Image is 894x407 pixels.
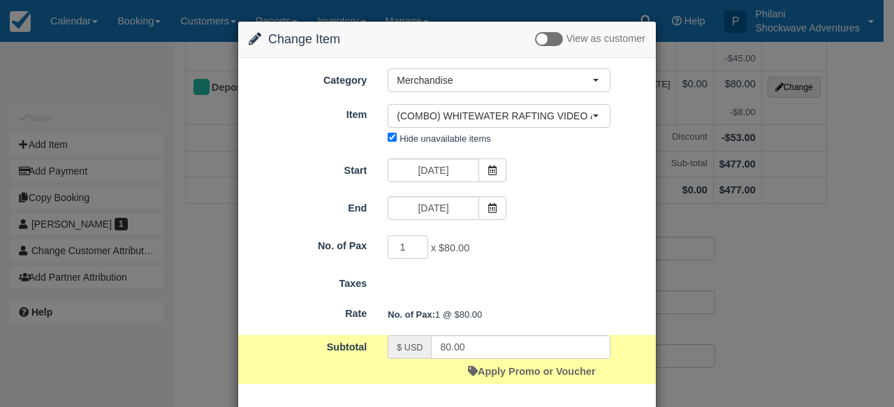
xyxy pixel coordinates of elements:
a: Apply Promo or Voucher [468,366,595,377]
span: Merchandise [397,73,592,87]
button: (COMBO) WHITEWATER RAFTING VIDEO & PHOTOS (usb or email download) [388,104,610,128]
label: End [238,196,377,216]
label: Category [238,68,377,88]
small: $ USD [397,343,423,353]
label: Taxes [238,272,377,291]
label: Rate [238,302,377,321]
span: x $80.00 [431,243,469,254]
div: 1 @ $80.00 [377,303,656,326]
span: (COMBO) WHITEWATER RAFTING VIDEO & PHOTOS (usb or email download) [397,109,592,123]
span: View as customer [566,34,645,45]
label: Item [238,103,377,122]
span: Change Item [268,32,340,46]
label: No. of Pax [238,234,377,253]
button: Merchandise [388,68,610,92]
label: Start [238,158,377,178]
input: No. of Pax [388,235,428,259]
label: Hide unavailable items [400,133,490,144]
label: Subtotal [238,335,377,355]
strong: No. of Pax [388,309,435,320]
